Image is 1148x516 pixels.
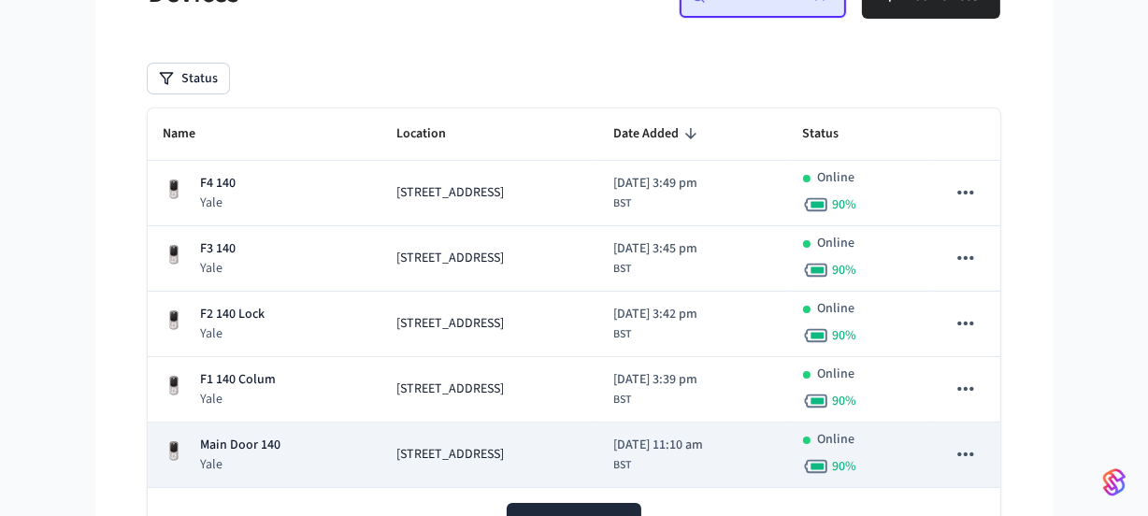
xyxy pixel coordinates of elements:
span: BST [613,457,631,474]
img: Yale Assure Touchscreen Wifi Smart Lock, Satin Nickel, Front [163,309,185,332]
span: BST [613,392,631,408]
span: [STREET_ADDRESS] [396,183,504,203]
p: Yale [200,259,236,278]
div: Europe/London [613,174,697,212]
p: Online [818,299,855,319]
span: [DATE] 3:49 pm [613,174,697,193]
img: Yale Assure Touchscreen Wifi Smart Lock, Satin Nickel, Front [163,375,185,397]
p: Yale [200,324,265,343]
span: 90 % [833,261,857,279]
span: 90 % [833,392,857,410]
span: Location [396,120,470,149]
p: Online [818,168,855,188]
p: Yale [200,455,280,474]
p: Yale [200,390,276,408]
p: Online [818,234,855,253]
span: BST [613,326,631,343]
span: [DATE] 3:42 pm [613,305,697,324]
img: Yale Assure Touchscreen Wifi Smart Lock, Satin Nickel, Front [163,244,185,266]
span: [STREET_ADDRESS] [396,314,504,334]
div: Europe/London [613,370,697,408]
span: [STREET_ADDRESS] [396,249,504,268]
p: Main Door 140 [200,436,280,455]
span: [DATE] 11:10 am [613,436,703,455]
div: Europe/London [613,436,703,474]
p: F3 140 [200,239,236,259]
p: F2 140 Lock [200,305,265,324]
p: F1 140 Colum [200,370,276,390]
span: [STREET_ADDRESS] [396,445,504,465]
p: Yale [200,193,236,212]
div: Europe/London [613,239,697,278]
span: [STREET_ADDRESS] [396,380,504,399]
img: Yale Assure Touchscreen Wifi Smart Lock, Satin Nickel, Front [163,440,185,463]
img: SeamLogoGradient.69752ec5.svg [1103,467,1126,497]
span: Date Added [613,120,703,149]
span: [DATE] 3:45 pm [613,239,697,259]
div: Europe/London [613,305,697,343]
img: Yale Assure Touchscreen Wifi Smart Lock, Satin Nickel, Front [163,179,185,201]
table: sticky table [148,108,1000,488]
span: 90 % [833,457,857,476]
span: 90 % [833,326,857,345]
span: Name [163,120,220,149]
span: BST [613,261,631,278]
span: 90 % [833,195,857,214]
p: Online [818,430,855,450]
button: Status [148,64,229,93]
span: [DATE] 3:39 pm [613,370,697,390]
p: F4 140 [200,174,236,193]
p: Online [818,365,855,384]
span: Status [803,120,864,149]
span: BST [613,195,631,212]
